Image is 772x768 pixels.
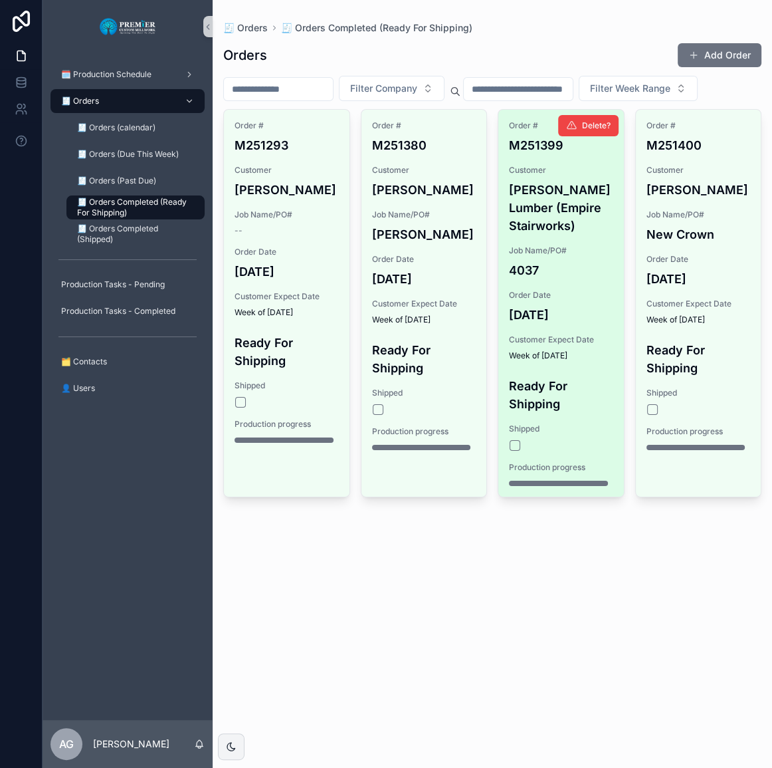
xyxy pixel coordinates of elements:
span: Shipped [235,380,339,391]
span: Production Tasks - Pending [61,279,165,290]
h4: [PERSON_NAME] [646,181,751,199]
span: Job Name/PO# [646,209,751,220]
h1: Orders [223,46,267,64]
h4: Ready For Shipping [235,334,339,370]
h4: 4037 [509,261,613,279]
span: Order Date [235,247,339,257]
span: Shipped [372,388,476,398]
span: Job Name/PO# [235,209,339,220]
span: Customer Expect Date [372,299,476,309]
a: 🧾 Orders [223,21,268,35]
h4: New Crown [646,225,751,243]
span: Production Tasks - Completed [61,306,175,317]
span: Order # [235,120,339,131]
h4: M251293 [235,136,339,154]
span: Week of [DATE] [372,315,476,325]
p: [PERSON_NAME] [93,737,169,751]
a: 🗓️ Production Schedule [50,63,205,86]
span: Job Name/PO# [372,209,476,220]
a: 🧾 Orders (Past Due) [66,169,205,193]
a: Order #M251399Customer[PERSON_NAME] Lumber (Empire Stairworks)Job Name/PO#4037Order Date[DATE]Cus... [498,109,625,497]
span: Week of [DATE] [235,307,339,318]
button: Delete? [558,115,619,136]
h4: M251400 [646,136,751,154]
span: Filter Week Range [590,82,670,95]
span: Order # [646,120,751,131]
span: Order # [509,120,613,131]
span: Filter Company [350,82,417,95]
h4: M251380 [372,136,476,154]
span: Order Date [372,254,476,265]
span: Week of [DATE] [509,350,613,361]
span: Order Date [509,290,613,301]
a: 🧾 Orders (calendar) [66,116,205,140]
span: 🧾 Orders Completed (Shipped) [77,223,191,245]
span: Production progress [235,419,339,430]
span: Customer [509,165,613,176]
button: Select Button [579,76,698,101]
span: Shipped [646,388,751,398]
span: 🧾 Orders Completed (Ready For Shipping) [77,197,191,218]
h4: [DATE] [509,306,613,324]
span: AG [59,736,74,752]
a: 👤 Users [50,376,205,400]
h4: [PERSON_NAME] [372,181,476,199]
button: Add Order [678,43,761,67]
span: 🧾 Orders (Past Due) [77,176,156,186]
span: Production progress [509,462,613,473]
a: Order #M251293Customer[PERSON_NAME]Job Name/PO#--Order Date[DATE]Customer Expect DateWeek of [DAT... [223,109,350,497]
a: 🧾 Orders Completed (Ready For Shipping) [281,21,472,35]
span: Shipped [509,424,613,434]
span: -- [235,225,242,236]
span: 🗓️ Production Schedule [61,69,151,80]
img: App logo [99,16,157,37]
h4: [DATE] [372,270,476,288]
h4: [PERSON_NAME] [235,181,339,199]
a: 🧾 Orders Completed (Shipped) [66,222,205,246]
h4: Ready For Shipping [372,341,476,377]
h4: [DATE] [646,270,751,288]
h4: [PERSON_NAME] [372,225,476,243]
span: Week of [DATE] [646,315,751,325]
a: 🧾 Orders [50,89,205,113]
a: 🧾 Orders (Due This Week) [66,142,205,166]
h4: Ready For Shipping [646,341,751,377]
span: 🧾 Orders (Due This Week) [77,149,179,160]
a: Order #M251400Customer[PERSON_NAME]Job Name/PO#New CrownOrder Date[DATE]Customer Expect DateWeek ... [635,109,762,497]
span: 🧾 Orders (calendar) [77,122,155,133]
span: Customer [372,165,476,176]
h4: M251399 [509,136,613,154]
span: Delete? [582,120,611,131]
span: 👤 Users [61,383,95,394]
span: Customer [235,165,339,176]
a: Order #M251380Customer[PERSON_NAME]Job Name/PO#[PERSON_NAME]Order Date[DATE]Customer Expect DateW... [361,109,488,497]
span: Order Date [646,254,751,265]
span: Order # [372,120,476,131]
h4: [PERSON_NAME] Lumber (Empire Stairworks) [509,181,613,235]
span: Customer Expect Date [509,334,613,345]
span: Production progress [372,426,476,437]
span: Production progress [646,426,751,437]
span: 🧾 Orders [61,96,99,106]
span: 🗂️ Contacts [61,356,107,367]
a: 🗂️ Contacts [50,350,205,374]
span: Customer [646,165,751,176]
span: Customer Expect Date [235,291,339,302]
a: 🧾 Orders Completed (Ready For Shipping) [66,195,205,219]
a: Production Tasks - Pending [50,273,205,297]
span: Customer Expect Date [646,299,751,309]
div: scrollable content [43,53,213,418]
h4: Ready For Shipping [509,377,613,413]
h4: [DATE] [235,263,339,281]
span: Job Name/PO# [509,245,613,256]
a: Production Tasks - Completed [50,299,205,323]
button: Select Button [339,76,444,101]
